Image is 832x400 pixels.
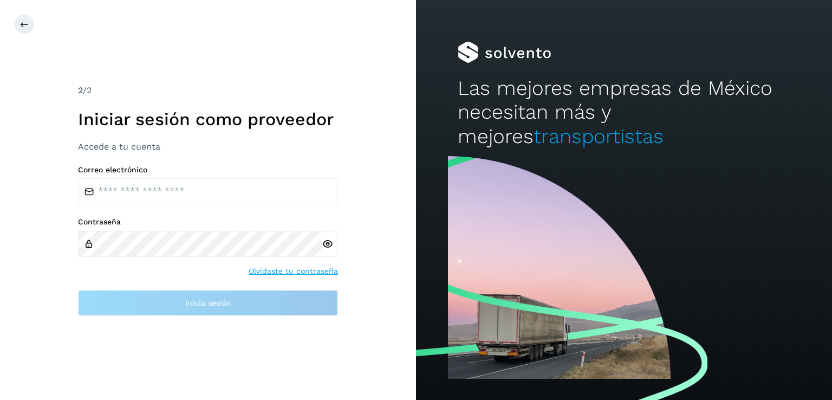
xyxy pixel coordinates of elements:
[249,266,338,277] a: Olvidaste tu contraseña
[78,84,338,97] div: /2
[78,109,338,130] h1: Iniciar sesión como proveedor
[78,165,338,175] label: Correo electrónico
[78,141,338,152] h3: Accede a tu cuenta
[78,290,338,316] button: Inicia sesión
[534,125,664,148] span: transportistas
[78,85,83,95] span: 2
[458,76,790,149] h2: Las mejores empresas de México necesitan más y mejores
[185,299,231,307] span: Inicia sesión
[78,217,338,227] label: Contraseña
